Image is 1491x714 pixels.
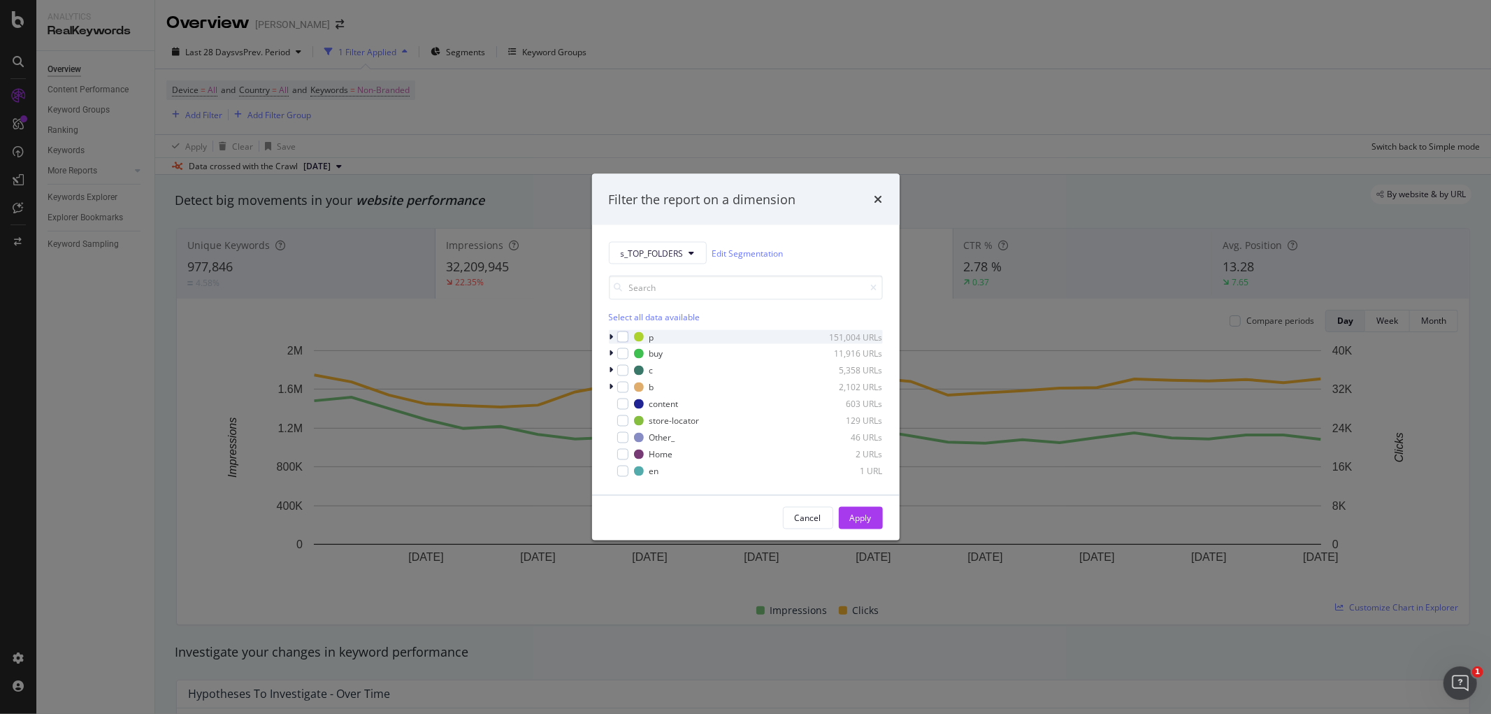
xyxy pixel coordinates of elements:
[814,465,883,477] div: 1 URL
[814,448,883,460] div: 2 URLs
[814,415,883,427] div: 129 URLs
[649,331,654,343] div: p
[1472,666,1483,678] span: 1
[592,173,900,541] div: modal
[649,364,654,376] div: c
[814,381,883,393] div: 2,102 URLs
[649,415,700,427] div: store-locator
[649,448,673,460] div: Home
[814,348,883,359] div: 11,916 URLs
[649,381,654,393] div: b
[609,276,883,300] input: Search
[814,364,883,376] div: 5,358 URLs
[814,331,883,343] div: 151,004 URLs
[712,245,784,260] a: Edit Segmentation
[814,431,883,443] div: 46 URLs
[1443,666,1477,700] iframe: Intercom live chat
[609,242,707,264] button: s_TOP_FOLDERS
[783,507,833,529] button: Cancel
[621,247,684,259] span: s_TOP_FOLDERS
[795,512,821,524] div: Cancel
[814,398,883,410] div: 603 URLs
[874,190,883,208] div: times
[649,348,663,359] div: buy
[649,465,659,477] div: en
[649,431,675,443] div: Other_
[839,507,883,529] button: Apply
[649,398,679,410] div: content
[850,512,872,524] div: Apply
[609,311,883,323] div: Select all data available
[609,190,796,208] div: Filter the report on a dimension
